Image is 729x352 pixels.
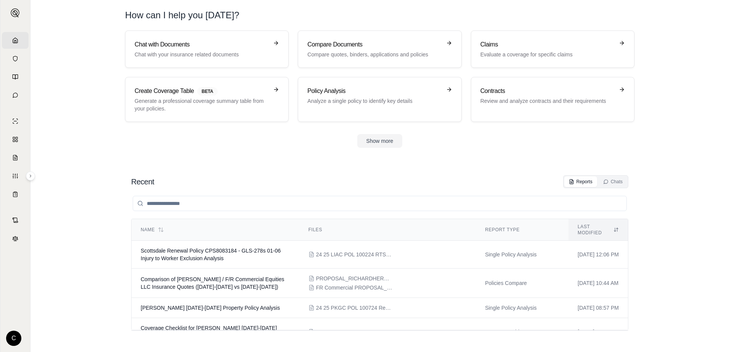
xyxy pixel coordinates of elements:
[135,86,268,96] h3: Create Coverage Table
[2,230,29,247] a: Legal Search Engine
[471,30,634,68] a: ClaimsEvaluate a coverage for specific claims
[568,241,628,269] td: [DATE] 12:06 PM
[125,77,289,122] a: Create Coverage TableBETAGenerate a professional coverage summary table from your policies.
[135,40,268,49] h3: Chat with Documents
[299,219,476,241] th: Files
[476,269,568,298] td: Policies Compare
[135,51,268,58] p: Chat with your insurance related documents
[307,86,441,96] h3: Policy Analysis
[476,219,568,241] th: Report Type
[2,113,29,130] a: Single Policy
[471,77,634,122] a: ContractsReview and analyze contracts and their requirements
[2,32,29,49] a: Home
[131,176,154,187] h2: Recent
[476,318,568,346] td: Coverage Table
[316,284,392,291] span: FR Commercial PROPOSAL_FRCOMMERCIALEQUITIESLLC.pdf
[26,171,35,181] button: Expand sidebar
[298,30,461,68] a: Compare DocumentsCompare quotes, binders, applications and policies
[569,179,593,185] div: Reports
[125,9,239,21] h1: How can I help you [DATE]?
[11,8,20,18] img: Expand sidebar
[564,176,597,187] button: Reports
[307,40,441,49] h3: Compare Documents
[603,179,623,185] div: Chats
[2,149,29,166] a: Claim Coverage
[568,318,628,346] td: [DATE] 08:52 PM
[316,275,392,282] span: PROPOSAL_RICHARDHERMANN.pdf
[141,325,277,339] span: Coverage Checklist for Richard Hermann's 2024-2025 Travelers Commercial Package Policy
[480,40,614,49] h3: Claims
[2,131,29,148] a: Policy Comparisons
[197,87,218,96] span: BETA
[141,305,280,311] span: Richard Hermann 2024-2025 Property Policy Analysis
[316,328,392,336] span: 24 25 PKGC POL 100724 Renewal Policy.pdf
[2,168,29,184] a: Custom Report
[480,97,614,105] p: Review and analyze contracts and their requirements
[480,51,614,58] p: Evaluate a coverage for specific claims
[141,276,284,290] span: Comparison of Richard Hermann / F/R Commercial Equities LLC Insurance Quotes (2024-2025 vs 2025-2...
[307,97,441,105] p: Analyze a single policy to identify key details
[568,298,628,318] td: [DATE] 08:57 PM
[2,87,29,104] a: Chat
[2,212,29,229] a: Contract Analysis
[2,69,29,85] a: Prompt Library
[2,50,29,67] a: Documents Vault
[357,134,403,148] button: Show more
[141,248,281,261] span: Scottsdale Renewal Policy CPS8083184 - GLS-278s 01-06 Injury to Worker Exclusion Analysis
[8,5,23,21] button: Expand sidebar
[298,77,461,122] a: Policy AnalysisAnalyze a single policy to identify key details
[476,241,568,269] td: Single Policy Analysis
[568,269,628,298] td: [DATE] 10:44 AM
[2,186,29,203] a: Coverage Table
[135,97,268,112] p: Generate a professional coverage summary table from your policies.
[307,51,441,58] p: Compare quotes, binders, applications and policies
[125,30,289,68] a: Chat with DocumentsChat with your insurance related documents
[316,251,392,258] span: 24 25 LIAC POL 100224 RTScottsdale Renewal Policy # CPS8083184.pdf
[480,86,614,96] h3: Contracts
[476,298,568,318] td: Single Policy Analysis
[6,331,21,346] div: C
[316,304,392,312] span: 24 25 PKGC POL 100724 Renewal Policy.pdf
[599,176,627,187] button: Chats
[578,224,619,236] div: Last modified
[141,227,290,233] div: Name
